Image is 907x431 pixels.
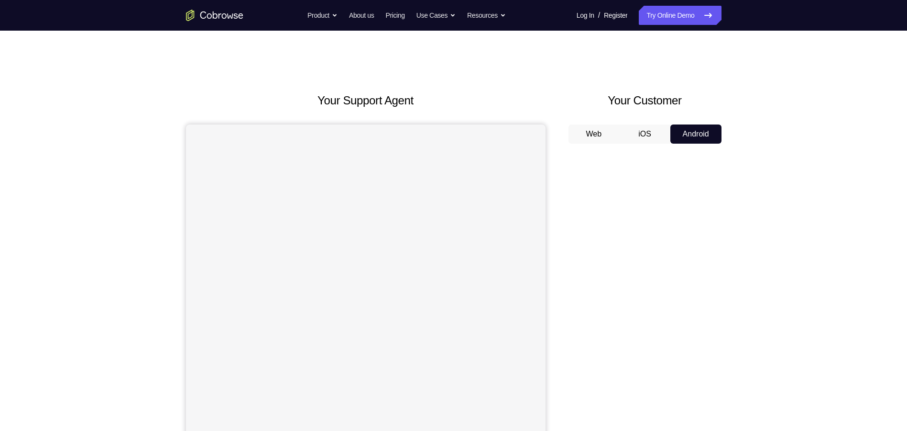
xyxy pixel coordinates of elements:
[604,6,627,25] a: Register
[349,6,374,25] a: About us
[639,6,721,25] a: Try Online Demo
[416,6,456,25] button: Use Cases
[568,92,721,109] h2: Your Customer
[385,6,404,25] a: Pricing
[577,6,594,25] a: Log In
[670,125,721,144] button: Android
[186,92,546,109] h2: Your Support Agent
[307,6,338,25] button: Product
[598,10,600,21] span: /
[619,125,670,144] button: iOS
[568,125,620,144] button: Web
[186,10,243,21] a: Go to the home page
[467,6,506,25] button: Resources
